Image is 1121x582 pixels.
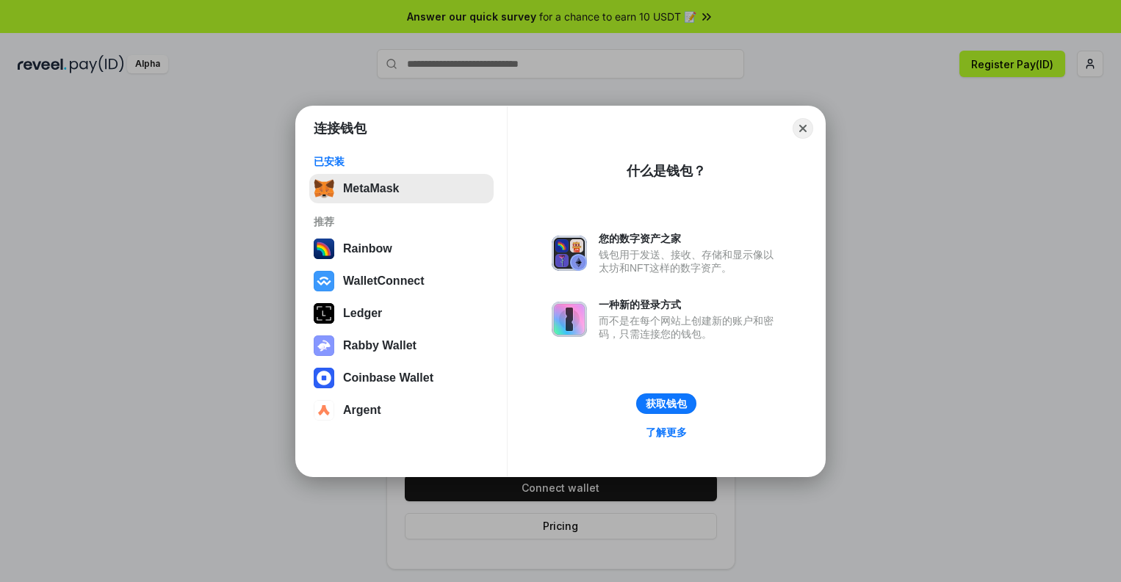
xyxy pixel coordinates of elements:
img: svg+xml,%3Csvg%20width%3D%2228%22%20height%3D%2228%22%20viewBox%3D%220%200%2028%2028%22%20fill%3D... [314,271,334,291]
button: 获取钱包 [636,393,696,414]
div: WalletConnect [343,274,425,288]
div: 推荐 [314,215,489,228]
img: svg+xml,%3Csvg%20width%3D%2228%22%20height%3D%2228%22%20viewBox%3D%220%200%2028%2028%22%20fill%3D... [314,400,334,421]
div: 了解更多 [646,426,687,439]
img: svg+xml,%3Csvg%20fill%3D%22none%22%20height%3D%2233%22%20viewBox%3D%220%200%2035%2033%22%20width%... [314,178,334,199]
div: 什么是钱包？ [627,162,706,180]
div: 您的数字资产之家 [599,232,781,245]
img: svg+xml,%3Csvg%20xmlns%3D%22http%3A%2F%2Fwww.w3.org%2F2000%2Fsvg%22%20fill%3D%22none%22%20viewBox... [314,335,334,356]
button: Ledger [309,299,494,328]
div: 一种新的登录方式 [599,298,781,311]
div: MetaMask [343,182,399,195]
a: 了解更多 [637,423,696,442]
button: Argent [309,396,494,425]
img: svg+xml,%3Csvg%20xmlns%3D%22http%3A%2F%2Fwww.w3.org%2F2000%2Fsvg%22%20fill%3D%22none%22%20viewBox... [552,302,587,337]
img: svg+xml,%3Csvg%20width%3D%22120%22%20height%3D%22120%22%20viewBox%3D%220%200%20120%20120%22%20fil... [314,239,334,259]
div: Coinbase Wallet [343,371,433,385]
div: 获取钱包 [646,397,687,410]
img: svg+xml,%3Csvg%20xmlns%3D%22http%3A%2F%2Fwww.w3.org%2F2000%2Fsvg%22%20width%3D%2228%22%20height%3... [314,303,334,324]
div: Argent [343,404,381,417]
button: WalletConnect [309,266,494,296]
div: Rainbow [343,242,392,255]
div: Ledger [343,307,382,320]
img: svg+xml,%3Csvg%20xmlns%3D%22http%3A%2F%2Fwww.w3.org%2F2000%2Fsvg%22%20fill%3D%22none%22%20viewBox... [552,236,587,271]
button: MetaMask [309,174,494,203]
button: Rainbow [309,234,494,263]
button: Coinbase Wallet [309,363,494,393]
button: Rabby Wallet [309,331,494,360]
h1: 连接钱包 [314,120,367,137]
button: Close [793,118,813,139]
div: Rabby Wallet [343,339,417,352]
div: 钱包用于发送、接收、存储和显示像以太坊和NFT这样的数字资产。 [599,248,781,274]
img: svg+xml,%3Csvg%20width%3D%2228%22%20height%3D%2228%22%20viewBox%3D%220%200%2028%2028%22%20fill%3D... [314,368,334,388]
div: 而不是在每个网站上创建新的账户和密码，只需连接您的钱包。 [599,314,781,341]
div: 已安装 [314,155,489,168]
